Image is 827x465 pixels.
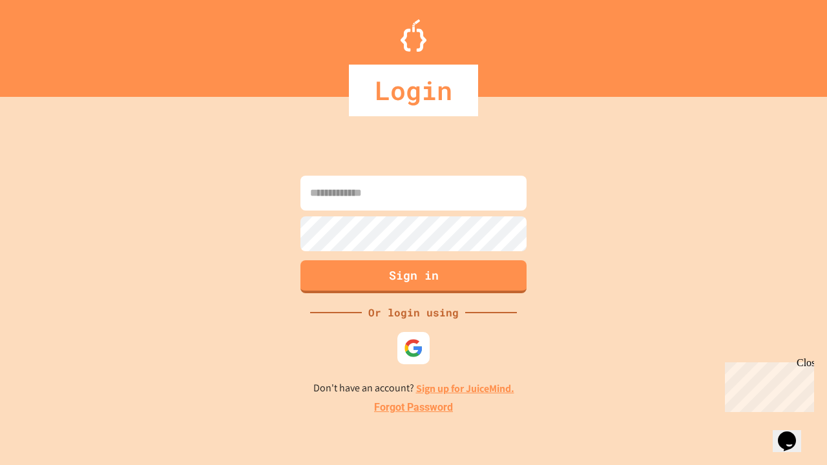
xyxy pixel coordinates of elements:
a: Forgot Password [374,400,453,415]
p: Don't have an account? [313,380,514,397]
iframe: chat widget [720,357,814,412]
div: Login [349,65,478,116]
img: google-icon.svg [404,338,423,358]
img: Logo.svg [401,19,426,52]
div: Chat with us now!Close [5,5,89,82]
iframe: chat widget [773,413,814,452]
div: Or login using [362,305,465,320]
button: Sign in [300,260,527,293]
a: Sign up for JuiceMind. [416,382,514,395]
